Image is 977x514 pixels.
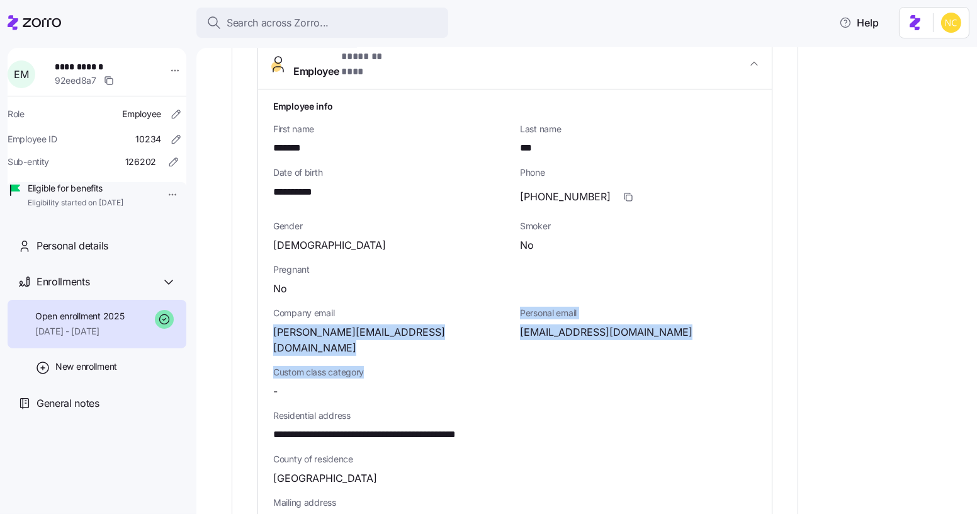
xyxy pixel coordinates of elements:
span: Help [839,15,879,30]
span: [GEOGRAPHIC_DATA] [273,471,377,486]
button: Search across Zorro... [196,8,448,38]
span: New enrollment [55,360,117,373]
span: Mailing address [273,496,757,509]
span: Personal details [37,238,108,254]
h1: Employee info [273,100,757,113]
span: Eligibility started on [DATE] [28,198,123,208]
span: Sub-entity [8,156,49,168]
span: [EMAIL_ADDRESS][DOMAIN_NAME] [520,324,692,340]
span: Custom class category [273,366,510,379]
span: Employee [293,49,405,79]
span: Personal email [520,307,757,319]
span: [DEMOGRAPHIC_DATA] [273,237,386,253]
span: Pregnant [273,263,757,276]
span: No [520,237,534,253]
img: e03b911e832a6112bf72643c5874f8d8 [941,13,961,33]
span: - [273,384,278,399]
span: Eligible for benefits [28,182,123,195]
span: Enrollments [37,274,89,290]
span: Phone [520,166,757,179]
span: 10234 [135,133,161,146]
span: 126202 [125,156,156,168]
span: Residential address [273,409,757,422]
span: Date of birth [273,166,510,179]
span: 92eed8a7 [55,74,96,87]
span: Last name [520,123,757,135]
span: First name [273,123,510,135]
span: Company email [273,307,510,319]
span: Open enrollment 2025 [35,310,124,323]
span: General notes [37,396,99,411]
span: Employee ID [8,133,57,146]
span: [PERSON_NAME][EMAIL_ADDRESS][DOMAIN_NAME] [273,324,510,356]
span: County of residence [273,453,757,465]
span: Search across Zorro... [227,15,329,31]
span: Role [8,108,25,120]
span: E M [14,69,28,79]
span: [PHONE_NUMBER] [520,189,611,205]
span: Gender [273,220,510,232]
span: Employee [122,108,161,120]
button: Help [829,10,889,35]
span: Smoker [520,220,757,232]
span: [DATE] - [DATE] [35,325,124,338]
span: No [273,281,287,297]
